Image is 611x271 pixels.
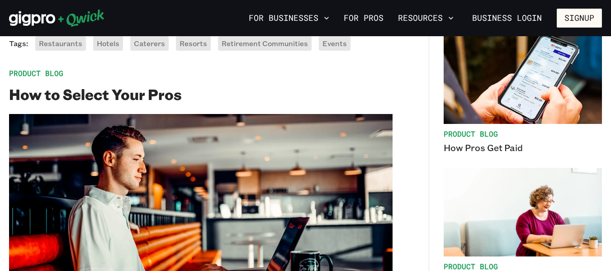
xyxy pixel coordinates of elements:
[444,35,602,124] img: How Pros Get Paid
[444,142,602,153] p: How Pros Get Paid
[97,38,119,48] span: Hotels
[340,10,387,26] a: For Pros
[444,35,602,153] a: Product BlogHow Pros Get Paid
[134,38,165,48] span: Caterers
[222,38,308,48] span: Retirement Communities
[180,38,207,48] span: Resorts
[444,168,602,257] img: How to Fill Your Shifts with Gigpro
[322,38,347,48] span: Events
[9,39,28,48] span: Tags:
[394,10,457,26] button: Resources
[464,9,549,28] a: Business Login
[245,10,333,26] button: For Businesses
[9,85,393,103] h2: How to Select Your Pros
[9,69,393,78] span: Product Blog
[39,38,82,48] span: Restaurants
[444,262,602,271] span: Product Blog
[557,9,602,28] button: Signup
[444,129,602,138] span: Product Blog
